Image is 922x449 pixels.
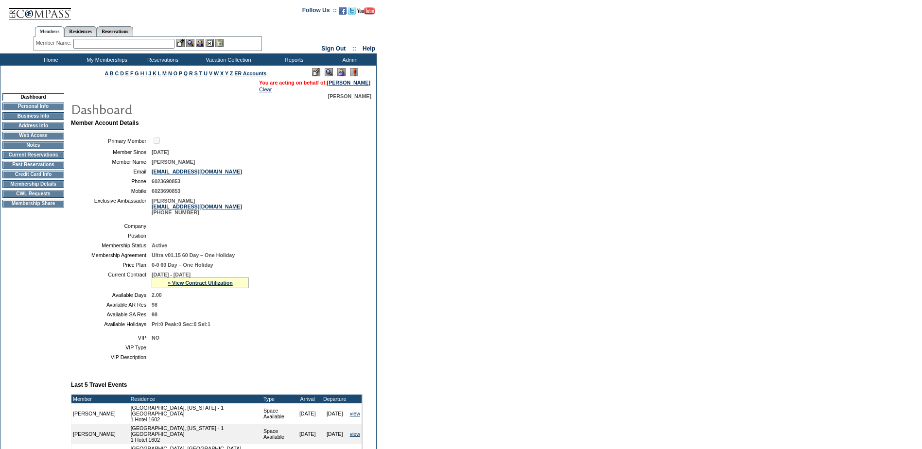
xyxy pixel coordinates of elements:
span: 98 [152,302,157,308]
a: X [220,70,224,76]
span: You are acting on behalf of: [259,80,370,86]
a: Reservations [97,26,133,36]
span: 2.00 [152,292,162,298]
td: [GEOGRAPHIC_DATA], [US_STATE] - 1 [GEOGRAPHIC_DATA] 1 Hotel 1602 [129,403,262,424]
td: Residence [129,395,262,403]
img: View Mode [325,68,333,76]
td: Primary Member: [75,136,148,145]
a: U [204,70,208,76]
img: b_calculator.gif [215,39,224,47]
a: I [145,70,147,76]
a: T [199,70,203,76]
span: [DATE] - [DATE] [152,272,191,277]
a: H [140,70,144,76]
img: Subscribe to our YouTube Channel [357,7,375,15]
td: Available Holidays: [75,321,148,327]
td: Dashboard [2,93,64,101]
td: Position: [75,233,148,239]
a: O [174,70,177,76]
td: Type [262,395,294,403]
td: Member Since: [75,149,148,155]
div: Member Name: [36,39,73,47]
a: C [115,70,119,76]
a: G [135,70,139,76]
span: [DATE] [152,149,169,155]
td: Space Available [262,403,294,424]
td: Price Plan: [75,262,148,268]
td: [DATE] [321,403,348,424]
img: pgTtlDashboard.gif [70,99,265,119]
img: Become our fan on Facebook [339,7,347,15]
img: Reservations [206,39,214,47]
td: Follow Us :: [302,6,337,17]
td: Exclusive Ambassador: [75,198,148,215]
a: W [214,70,219,76]
td: CWL Requests [2,190,64,198]
img: Impersonate [196,39,204,47]
td: Email: [75,169,148,174]
a: [PERSON_NAME] [327,80,370,86]
span: :: [352,45,356,52]
a: Subscribe to our YouTube Channel [357,10,375,16]
td: Available AR Res: [75,302,148,308]
a: K [153,70,157,76]
td: Member [71,395,129,403]
a: ER Accounts [234,70,266,76]
td: Membership Status: [75,242,148,248]
a: J [148,70,151,76]
td: Personal Info [2,103,64,110]
a: R [189,70,193,76]
a: Clear [259,86,272,92]
span: Ultra v01.15 60 Day – One Holiday [152,252,235,258]
td: Phone: [75,178,148,184]
td: Web Access [2,132,64,139]
td: Space Available [262,424,294,444]
a: L [158,70,161,76]
td: Reservations [134,53,190,66]
td: Home [22,53,78,66]
td: Mobile: [75,188,148,194]
td: Reports [265,53,321,66]
img: b_edit.gif [176,39,185,47]
td: Departure [321,395,348,403]
img: Follow us on Twitter [348,7,356,15]
a: Follow us on Twitter [348,10,356,16]
td: [DATE] [294,403,321,424]
td: Membership Details [2,180,64,188]
span: NO [152,335,159,341]
td: Current Contract: [75,272,148,288]
a: M [162,70,167,76]
b: Last 5 Travel Events [71,381,127,388]
img: Edit Mode [312,68,320,76]
td: Available SA Res: [75,311,148,317]
td: Past Reservations [2,161,64,169]
img: View [186,39,194,47]
a: view [350,411,360,416]
a: A [105,70,108,76]
a: V [209,70,212,76]
b: Member Account Details [71,120,139,126]
a: view [350,431,360,437]
span: 6023690853 [152,188,180,194]
td: VIP Description: [75,354,148,360]
td: Member Name: [75,159,148,165]
td: My Memberships [78,53,134,66]
a: » View Contract Utilization [168,280,233,286]
td: VIP: [75,335,148,341]
a: Help [363,45,375,52]
span: 6023690853 [152,178,180,184]
td: [DATE] [294,424,321,444]
a: [EMAIL_ADDRESS][DOMAIN_NAME] [152,204,242,209]
span: Active [152,242,167,248]
td: Admin [321,53,377,66]
a: P [179,70,182,76]
a: N [168,70,172,76]
a: D [120,70,124,76]
td: Credit Card Info [2,171,64,178]
td: Membership Agreement: [75,252,148,258]
a: Members [35,26,65,37]
td: VIP Type: [75,345,148,350]
a: Residences [64,26,97,36]
a: E [125,70,129,76]
a: B [110,70,114,76]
